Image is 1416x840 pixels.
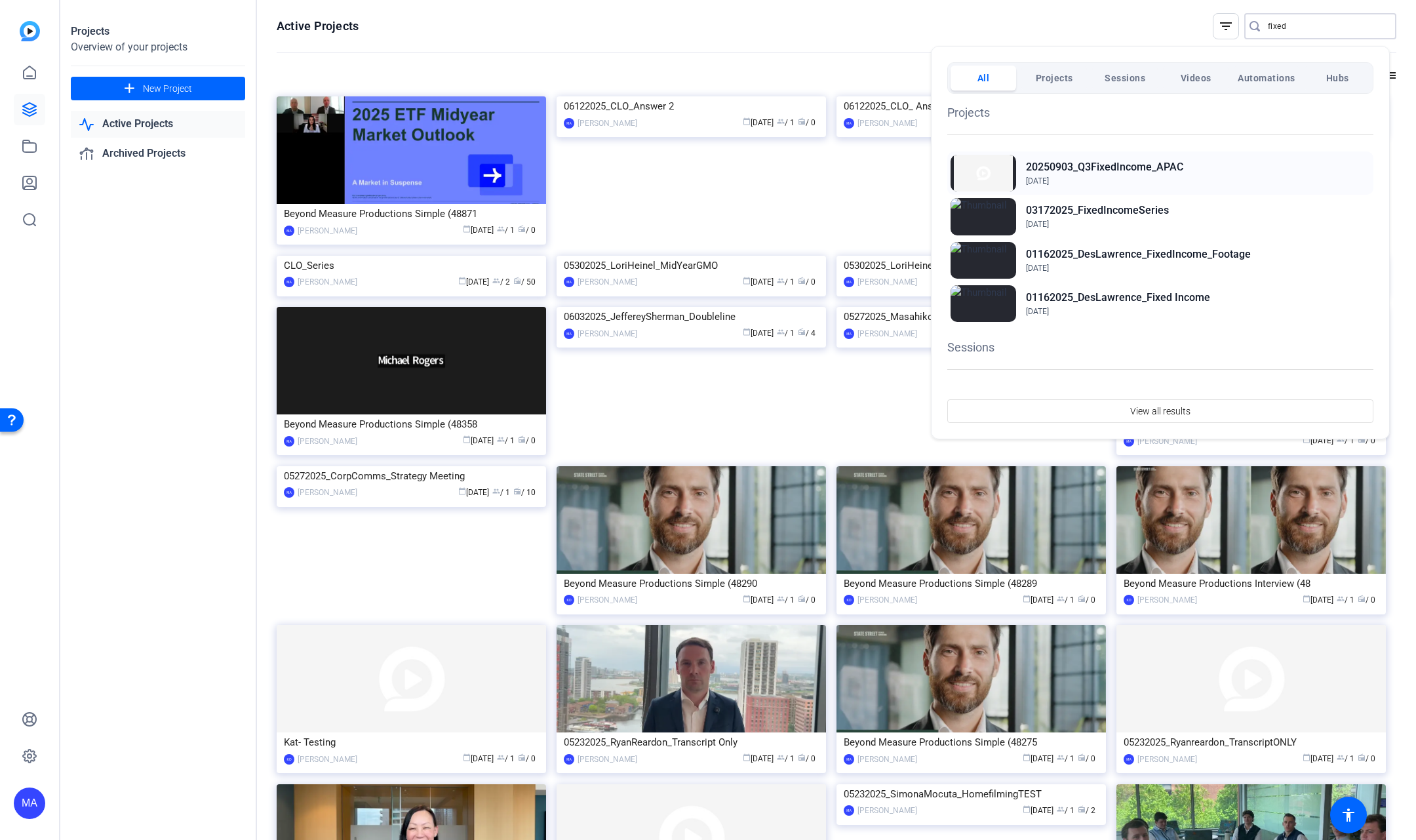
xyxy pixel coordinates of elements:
span: Sessions [1105,66,1145,90]
span: Videos [1181,66,1211,90]
span: [DATE] [1026,176,1049,186]
h1: Projects [947,104,1373,121]
img: Thumbnail [951,155,1016,191]
h2: 20250903_Q3FixedIncome_APAC [1026,159,1183,175]
span: [DATE] [1026,307,1049,316]
span: View all results [1130,399,1190,424]
span: Automations [1238,66,1295,90]
span: Hubs [1326,66,1349,90]
span: [DATE] [1026,220,1049,229]
h2: 03172025_FixedIncomeSeries [1026,203,1169,218]
span: [DATE] [1026,264,1049,273]
h1: Sessions [947,338,1373,356]
h2: 01162025_DesLawrence_Fixed Income [1026,290,1210,306]
img: Thumbnail [951,198,1016,235]
h2: 01162025_DesLawrence_FixedIncome_Footage [1026,247,1251,262]
span: Projects [1036,66,1073,90]
button: View all results [947,399,1373,423]
img: Thumbnail [951,242,1016,279]
img: Thumbnail [951,285,1016,322]
span: All [977,66,990,90]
